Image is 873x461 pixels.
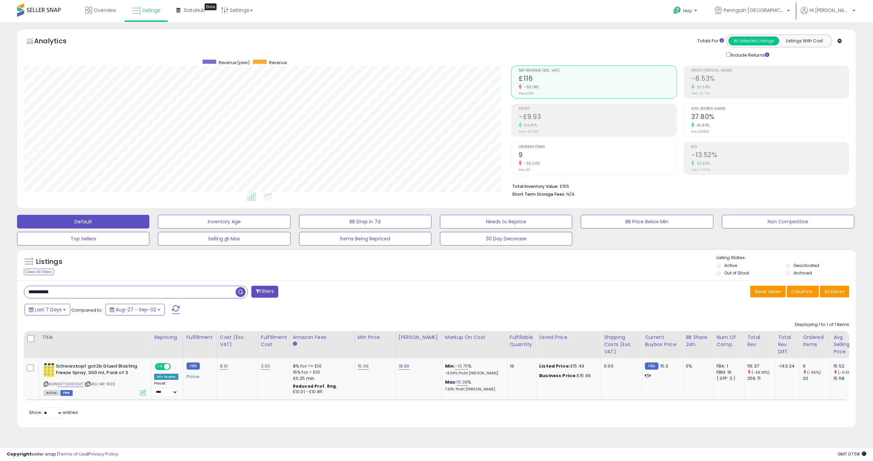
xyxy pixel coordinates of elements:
b: Short Term Storage Fees: [512,191,565,197]
a: Help [668,1,704,22]
b: Schwarzkopf got2b Glued Blasting Freeze Spray, 300 ml, Pack of 3 [56,363,139,377]
span: 15.3 [660,363,668,369]
button: Non Competitive [722,215,854,228]
button: 30 Day Decrease [440,232,572,246]
strong: Copyright [7,451,32,457]
label: Archived [794,270,812,276]
span: FBM [60,390,73,396]
span: Avg. Buybox Share [691,107,849,111]
button: BB Drop in 7d [299,215,431,228]
p: 7.93% Profit [PERSON_NAME] [445,387,502,392]
button: Top Sellers [17,232,149,246]
span: Help [683,8,692,14]
small: Prev: -£27.89 [519,130,538,134]
div: Win BuyBox [154,374,178,380]
small: 40.89% [694,123,710,128]
span: | SKU: HK-0120 [85,381,115,387]
div: -143.34 [778,363,795,369]
b: Listed Price: [539,363,570,369]
div: [PERSON_NAME] [399,334,439,341]
button: Save View [750,286,786,297]
a: -13.75 [455,363,468,370]
span: Columns [791,288,813,295]
button: Listings With Cost [779,36,830,45]
a: Terms of Use [58,451,87,457]
div: BB Share 24h. [686,334,711,348]
span: Ordered Items [519,145,676,149]
a: 15.38 [457,379,468,386]
div: Markup on Cost [445,334,504,341]
h5: Analytics [34,36,80,47]
b: Business Price: [539,372,577,379]
a: 3.00 [261,363,270,370]
a: B07QM842MT [58,381,84,387]
h5: Listings [36,257,62,267]
span: 2025-09-10 07:58 GMT [838,451,866,457]
small: Prev: 26.83% [691,130,709,134]
div: Fulfillable Quantity [510,334,533,348]
h2: -£9.93 [519,113,676,122]
label: Out of Stock [724,270,749,276]
small: FBM [187,362,200,370]
h2: 37.80% [691,113,849,122]
div: 0.00 [604,363,637,369]
small: 64.40% [522,123,537,128]
div: Clear All Filters [24,269,54,275]
span: N/A [566,191,575,197]
div: Min Price [358,334,393,341]
span: Overview [94,7,116,14]
p: Listing States: [716,255,856,261]
button: All Selected Listings [728,36,779,45]
h2: £116 [519,75,676,84]
button: Columns [787,286,819,297]
span: DataHub [184,7,205,14]
div: Title [42,334,148,341]
div: FBA: 1 [716,363,739,369]
div: Shipping Costs (Exc. VAT) [604,334,639,355]
b: Max: [445,379,457,385]
small: -55.00% [522,161,540,166]
a: Hi [PERSON_NAME] [801,7,855,22]
b: Total Inventory Value: [512,183,559,189]
div: Fulfillment [187,334,214,341]
small: (-55%) [807,370,821,375]
small: Prev: 20 [519,168,530,172]
div: 15% for > £10 [293,369,350,375]
div: Num of Comp. [716,334,741,348]
div: Totals For [697,38,724,44]
button: BB Price Below Min [581,215,713,228]
div: % [445,363,502,376]
div: 8% for <= £10 [293,363,350,369]
span: Profit [PERSON_NAME] [691,69,849,73]
b: Reduced Prof. Rng. [293,383,338,389]
th: The percentage added to the cost of goods (COGS) that forms the calculator for Min & Max prices. [442,331,507,358]
a: Privacy Policy [88,451,118,457]
div: Amazon Fees [293,334,352,341]
button: Selling @ Max [158,232,290,246]
div: Cost (Exc. VAT) [220,334,255,348]
div: Repricing [154,334,181,341]
div: 116.37 [747,363,775,369]
div: % [445,379,502,392]
button: Actions [820,286,849,297]
li: £155 [512,182,844,190]
small: 20.89% [694,161,710,166]
div: Preset: [154,381,178,397]
span: Revenue (prev) [219,60,250,65]
span: Revenue [269,60,287,65]
small: (-55.19%) [752,370,770,375]
span: Hi [PERSON_NAME] [810,7,850,14]
div: 0% [686,363,708,369]
h2: -13.52% [691,151,849,160]
div: FBM: 16 [716,369,739,375]
div: Total Rev. Diff. [778,334,797,355]
div: 259.71 [747,375,775,382]
small: Prev: -10.74% [691,91,710,95]
i: Get Help [673,6,681,15]
div: 20 [803,375,830,382]
small: 20.58% [694,85,710,90]
div: seller snap | | [7,451,118,458]
small: Amazon Fees. [293,341,297,347]
h2: -8.53% [691,75,849,84]
div: ASIN: [44,363,146,395]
